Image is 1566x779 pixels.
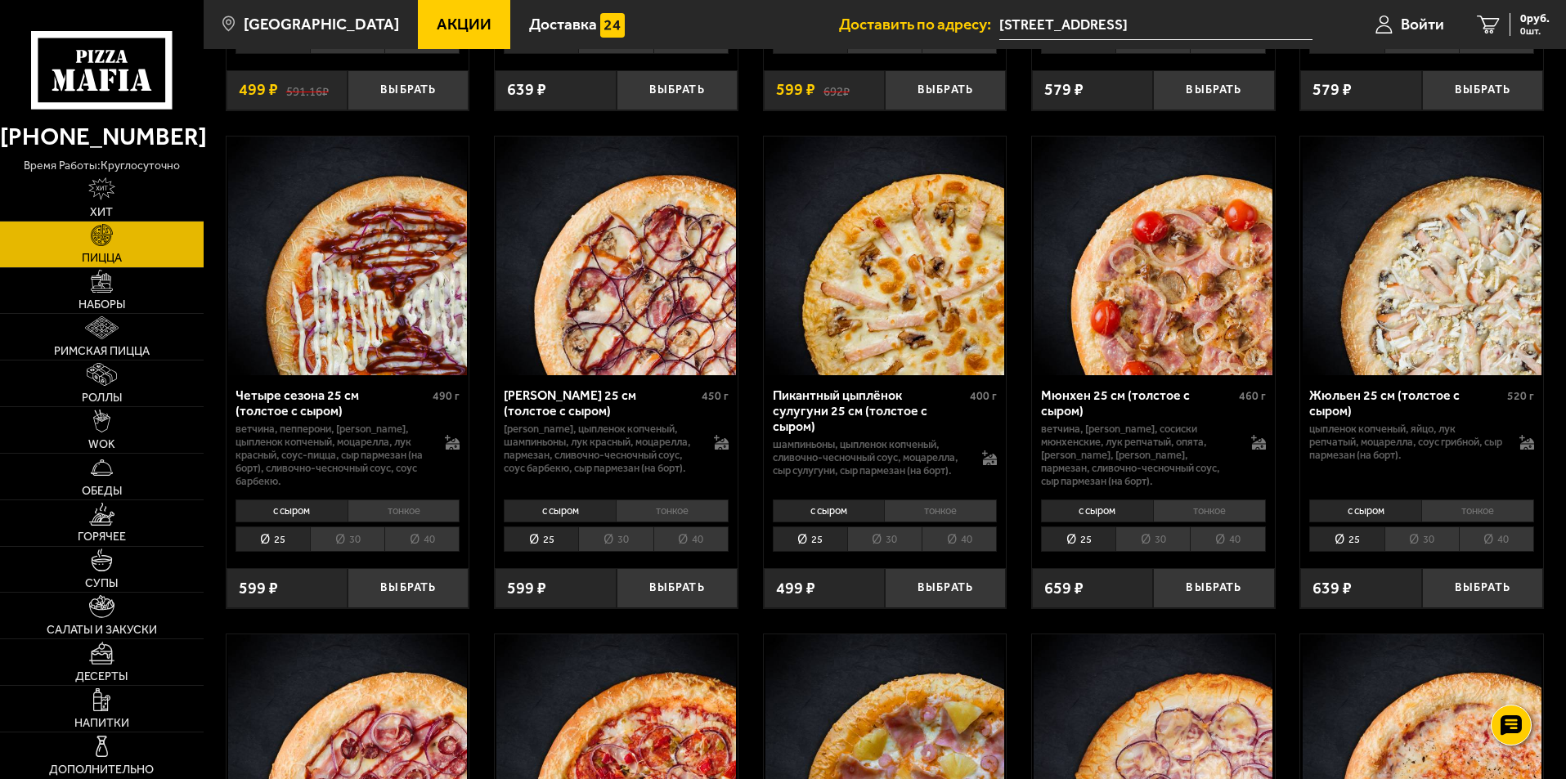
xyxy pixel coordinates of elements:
[1041,423,1235,488] p: ветчина, [PERSON_NAME], сосиски мюнхенские, лук репчатый, опята, [PERSON_NAME], [PERSON_NAME], па...
[433,389,460,403] span: 490 г
[239,580,278,597] span: 599 ₽
[1115,526,1190,552] li: 30
[507,580,546,597] span: 599 ₽
[1384,526,1459,552] li: 30
[773,387,967,434] div: Пикантный цыплёнок сулугуни 25 см (толстое с сыром)
[885,70,1006,110] button: Выбрать
[702,389,729,403] span: 450 г
[437,16,491,32] span: Акции
[78,531,126,543] span: Горячее
[244,16,399,32] span: [GEOGRAPHIC_DATA]
[1520,26,1550,36] span: 0 шт.
[776,82,815,98] span: 599 ₽
[495,137,738,375] a: Чикен Барбекю 25 см (толстое с сыром)
[1303,137,1541,375] img: Жюльен 25 см (толстое с сыром)
[600,13,625,38] img: 15daf4d41897b9f0e9f617042186c801.svg
[82,392,122,404] span: Роллы
[773,499,885,522] li: с сыром
[1309,499,1421,522] li: с сыром
[1312,82,1352,98] span: 579 ₽
[1034,137,1272,375] img: Мюнхен 25 см (толстое с сыром)
[384,526,460,552] li: 40
[79,299,125,311] span: Наборы
[236,499,348,522] li: с сыром
[823,82,850,98] s: 692 ₽
[504,423,698,475] p: [PERSON_NAME], цыпленок копченый, шампиньоны, лук красный, моцарелла, пармезан, сливочно-чесночны...
[1153,70,1274,110] button: Выбрать
[504,387,698,419] div: [PERSON_NAME] 25 см (толстое с сыром)
[1422,70,1543,110] button: Выбрать
[773,526,847,552] li: 25
[970,389,997,403] span: 400 г
[85,578,118,589] span: Супы
[49,764,154,776] span: Дополнительно
[227,137,469,375] a: Четыре сезона 25 см (толстое с сыром)
[616,499,729,522] li: тонкое
[74,718,129,729] span: Напитки
[1312,580,1352,597] span: 639 ₽
[1459,526,1534,552] li: 40
[776,580,815,597] span: 499 ₽
[847,526,922,552] li: 30
[529,16,597,32] span: Доставка
[228,137,467,375] img: Четыре сезона 25 см (толстое с сыром)
[504,499,616,522] li: с сыром
[1032,137,1275,375] a: Мюнхен 25 см (толстое с сыром)
[884,499,997,522] li: тонкое
[1041,526,1115,552] li: 25
[1309,387,1503,419] div: Жюльен 25 см (толстое с сыром)
[496,137,735,375] img: Чикен Барбекю 25 см (толстое с сыром)
[765,137,1004,375] img: Пикантный цыплёнок сулугуни 25 см (толстое с сыром)
[1520,13,1550,25] span: 0 руб.
[236,423,429,488] p: ветчина, пепперони, [PERSON_NAME], цыпленок копченый, моцарелла, лук красный, соус-пицца, сыр пар...
[764,137,1007,375] a: Пикантный цыплёнок сулугуни 25 см (толстое с сыром)
[885,568,1006,608] button: Выбрать
[90,207,113,218] span: Хит
[82,486,122,497] span: Обеды
[922,526,997,552] li: 40
[348,499,460,522] li: тонкое
[617,70,738,110] button: Выбрать
[1300,137,1543,375] a: Жюльен 25 см (толстое с сыром)
[54,346,150,357] span: Римская пицца
[773,438,967,477] p: шампиньоны, цыпленок копченый, сливочно-чесночный соус, моцарелла, сыр сулугуни, сыр пармезан (на...
[1401,16,1444,32] span: Войти
[1421,499,1534,522] li: тонкое
[1153,499,1266,522] li: тонкое
[348,70,469,110] button: Выбрать
[617,568,738,608] button: Выбрать
[1041,387,1235,419] div: Мюнхен 25 см (толстое с сыром)
[310,526,384,552] li: 30
[578,526,653,552] li: 30
[82,253,122,264] span: Пицца
[286,82,329,98] s: 591.16 ₽
[236,526,310,552] li: 25
[1044,82,1084,98] span: 579 ₽
[1239,389,1266,403] span: 460 г
[75,671,128,683] span: Десерты
[1422,568,1543,608] button: Выбрать
[1041,499,1153,522] li: с сыром
[1309,526,1384,552] li: 25
[1309,423,1503,462] p: цыпленок копченый, яйцо, лук репчатый, моцарелла, соус грибной, сыр пармезан (на борт).
[1044,580,1084,597] span: 659 ₽
[1190,526,1265,552] li: 40
[999,10,1312,40] input: Ваш адрес доставки
[839,16,999,32] span: Доставить по адресу:
[653,526,729,552] li: 40
[236,387,429,419] div: Четыре сезона 25 см (толстое с сыром)
[1507,389,1534,403] span: 520 г
[47,625,157,636] span: Салаты и закуски
[1153,568,1274,608] button: Выбрать
[88,439,115,450] span: WOK
[507,82,546,98] span: 639 ₽
[239,82,278,98] span: 499 ₽
[504,526,578,552] li: 25
[348,568,469,608] button: Выбрать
